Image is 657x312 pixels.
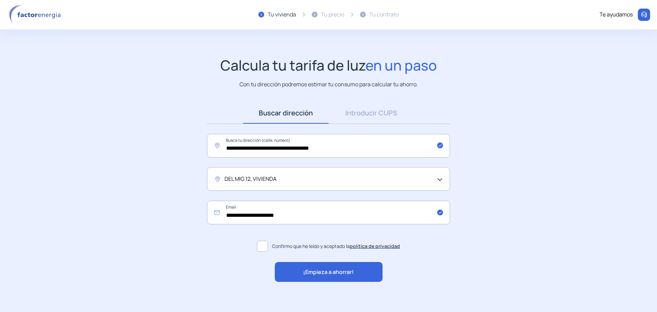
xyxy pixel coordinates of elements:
[641,11,647,18] img: llamar
[272,242,400,250] span: Confirmo que he leído y aceptado la
[7,5,65,25] img: logo factor
[365,55,437,75] span: en un paso
[303,268,354,277] span: ¡Empieza a ahorrar!
[328,102,414,124] a: Introducir CUPS
[243,102,328,124] a: Buscar dirección
[321,10,344,19] div: Tu precio
[220,57,437,74] h1: Calcula tu tarifa de luz
[600,10,633,19] div: Te ayudamos
[224,175,276,184] span: DEL MIG 12, VIVIENDA
[350,243,400,249] a: política de privacidad
[268,10,296,19] div: Tu vivienda
[240,80,418,89] p: Con tu dirección podremos estimar tu consumo para calcular tu ahorro.
[369,10,399,19] div: Tu contrato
